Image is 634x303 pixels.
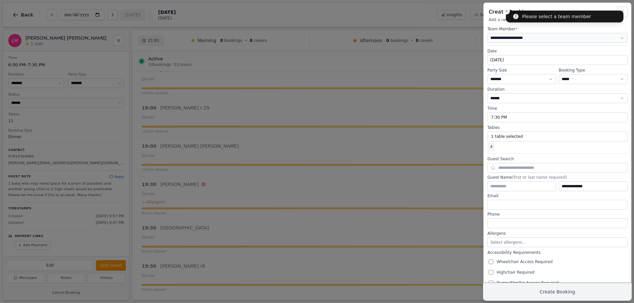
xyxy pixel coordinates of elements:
button: 1 table selected [487,132,627,141]
p: Add a new booking to the day planner [489,17,626,22]
input: Wheelchair Access Required [489,259,493,264]
span: Wheelchair Access Required [497,259,553,264]
label: Tables [487,125,627,130]
span: Highchair Required [497,270,535,275]
label: Date [487,48,627,54]
label: Guest Search [487,156,627,162]
label: Email [487,193,627,198]
button: [DATE] [487,55,627,65]
input: Buggy/Stroller Access Required [489,281,493,285]
label: Phone [487,212,627,217]
button: 7:30 PM [487,112,627,122]
label: Allergens [487,231,627,236]
label: Booking Type [559,68,627,73]
span: 4 [487,143,495,151]
span: (first or last name required) [512,175,567,180]
label: Guest Name [487,175,627,180]
label: Accessibility Requirements [487,250,627,255]
button: Select allergens... [487,237,627,247]
h2: Create Booking [489,8,626,16]
span: Buggy/Stroller Access Required [497,280,559,286]
label: Party Size [487,68,556,73]
input: Highchair Required [489,270,493,275]
label: Time [487,106,627,111]
button: Create Booking [483,283,631,300]
label: Duration [487,87,627,92]
span: Select allergens... [490,240,526,245]
label: Team Member [487,26,627,32]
